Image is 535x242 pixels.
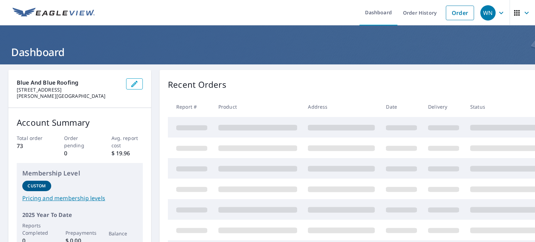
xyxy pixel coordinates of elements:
[64,149,96,157] p: 0
[168,78,226,91] p: Recent Orders
[111,134,143,149] p: Avg. report cost
[480,5,496,21] div: WN
[64,134,96,149] p: Order pending
[302,96,380,117] th: Address
[13,8,95,18] img: EV Logo
[380,96,422,117] th: Date
[22,194,137,202] a: Pricing and membership levels
[168,96,213,117] th: Report #
[422,96,465,117] th: Delivery
[17,93,121,99] p: [PERSON_NAME][GEOGRAPHIC_DATA]
[22,222,51,236] p: Reports Completed
[17,87,121,93] p: [STREET_ADDRESS]
[8,45,527,59] h1: Dashboard
[17,142,48,150] p: 73
[213,96,303,117] th: Product
[22,211,137,219] p: 2025 Year To Date
[446,6,474,20] a: Order
[111,149,143,157] p: $ 19.96
[17,78,121,87] p: Blue and Blue Roofing
[109,230,138,237] p: Balance
[22,169,137,178] p: Membership Level
[17,134,48,142] p: Total order
[65,229,94,236] p: Prepayments
[28,183,46,189] p: Custom
[17,116,143,129] p: Account Summary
